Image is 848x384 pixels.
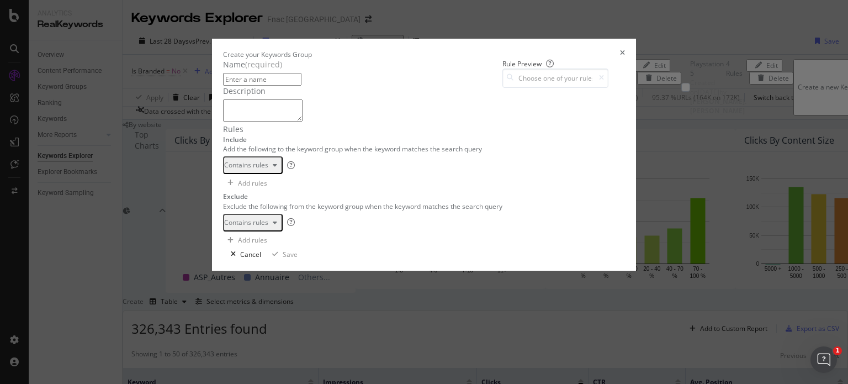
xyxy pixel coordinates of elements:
[223,232,267,249] button: Add rules
[223,135,247,144] div: Include
[224,219,268,226] div: Contains rules
[240,250,261,259] div: Cancel
[238,178,267,188] div: Add rules
[283,250,298,259] div: Save
[212,39,636,271] div: modal
[810,346,837,373] iframe: Intercom live chat
[245,59,282,70] span: (required)
[223,144,482,154] div: Add the following to the keyword group when the keyword matches the search query
[223,156,283,174] button: Contains rules
[223,214,283,232] button: Contains rules
[223,86,266,97] div: Description
[238,235,267,245] div: Add rules
[833,346,842,355] span: 1
[223,73,301,86] input: Enter a name
[502,59,608,69] div: Rule Preview
[223,202,502,211] div: Exclude the following from the keyword group when the keyword matches the search query
[264,249,301,260] button: Save
[224,162,268,169] div: Contains rules
[502,69,608,88] input: Choose one of your rules to preview the keywords
[223,59,245,70] div: Name
[223,174,267,192] button: Add rules
[223,124,482,135] div: Rules
[620,50,625,59] div: times
[223,192,248,201] div: Exclude
[223,50,312,59] div: Create your Keywords Group
[223,249,264,260] button: Cancel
